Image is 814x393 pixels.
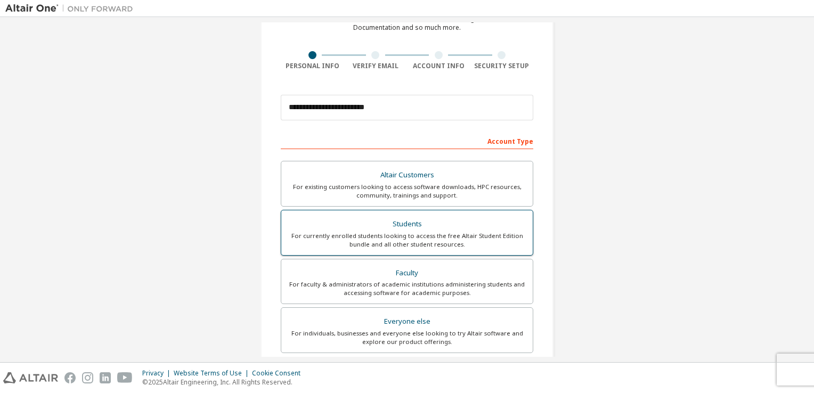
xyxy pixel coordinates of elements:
[174,369,252,378] div: Website Terms of Use
[82,372,93,383] img: instagram.svg
[288,266,526,281] div: Faculty
[142,378,307,387] p: © 2025 Altair Engineering, Inc. All Rights Reserved.
[288,217,526,232] div: Students
[288,329,526,346] div: For individuals, businesses and everyone else looking to try Altair software and explore our prod...
[288,183,526,200] div: For existing customers looking to access software downloads, HPC resources, community, trainings ...
[100,372,111,383] img: linkedin.svg
[117,372,133,383] img: youtube.svg
[252,369,307,378] div: Cookie Consent
[5,3,139,14] img: Altair One
[3,372,58,383] img: altair_logo.svg
[288,232,526,249] div: For currently enrolled students looking to access the free Altair Student Edition bundle and all ...
[281,62,344,70] div: Personal Info
[288,314,526,329] div: Everyone else
[470,62,534,70] div: Security Setup
[288,168,526,183] div: Altair Customers
[142,369,174,378] div: Privacy
[344,62,408,70] div: Verify Email
[407,62,470,70] div: Account Info
[288,280,526,297] div: For faculty & administrators of academic institutions administering students and accessing softwa...
[333,15,481,32] div: For Free Trials, Licenses, Downloads, Learning & Documentation and so much more.
[64,372,76,383] img: facebook.svg
[281,132,533,149] div: Account Type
